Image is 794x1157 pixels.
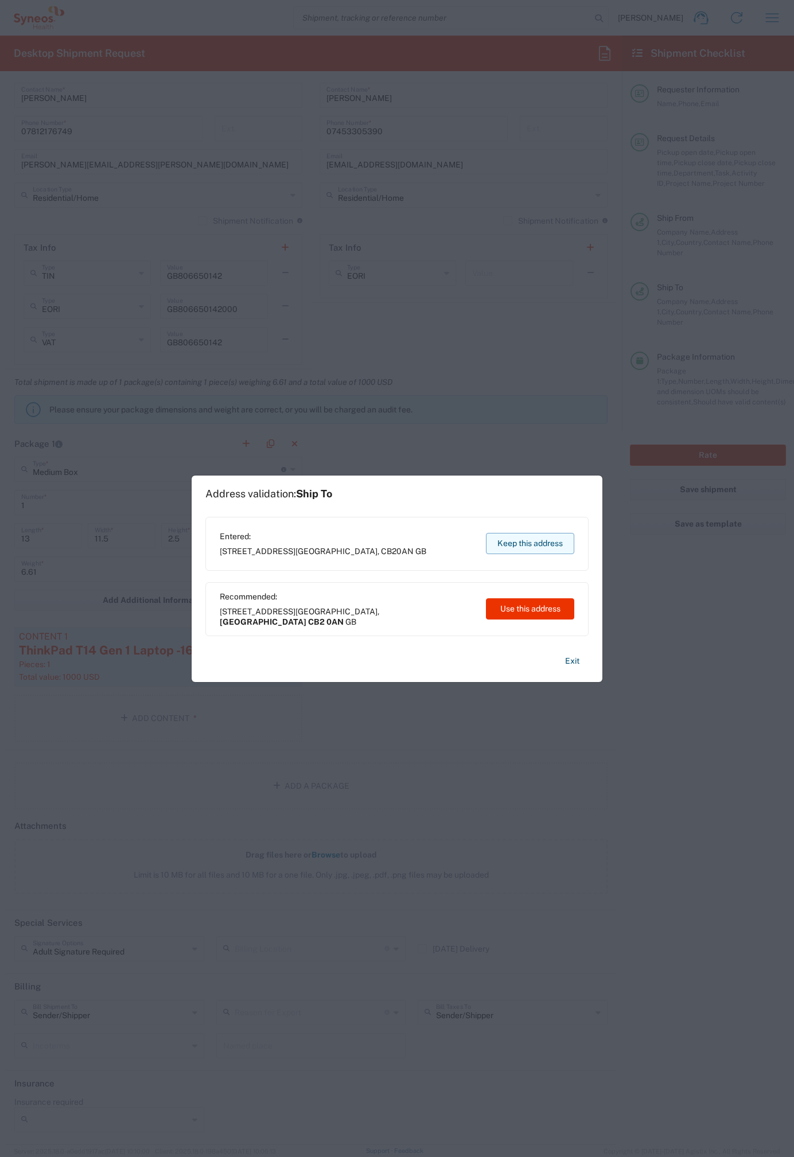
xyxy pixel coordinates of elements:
[220,531,426,542] span: Entered:
[486,598,574,620] button: Use this address
[220,617,306,626] span: [GEOGRAPHIC_DATA]
[295,547,377,556] span: [GEOGRAPHIC_DATA]
[220,591,475,602] span: Recommended:
[295,607,377,616] span: [GEOGRAPHIC_DATA]
[220,606,475,627] span: [STREET_ADDRESS] ,
[220,546,426,556] span: [STREET_ADDRESS] ,
[345,617,356,626] span: GB
[415,547,426,556] span: GB
[205,488,332,500] h1: Address validation:
[296,488,332,500] span: Ship To
[556,651,589,671] button: Exit
[308,617,344,626] span: CB2 0AN
[486,533,574,554] button: Keep this address
[381,547,414,556] span: CB20AN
